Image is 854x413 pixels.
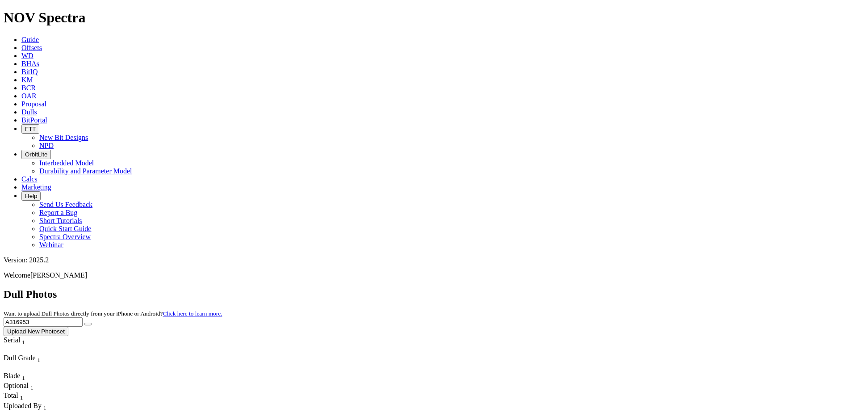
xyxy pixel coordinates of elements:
[4,9,850,26] h1: NOV Spectra
[4,336,20,344] span: Serial
[21,44,42,51] a: Offsets
[22,336,25,344] span: Sort None
[21,60,39,67] a: BHAs
[43,402,46,409] span: Sort None
[30,382,33,389] span: Sort None
[30,271,87,279] span: [PERSON_NAME]
[4,256,850,264] div: Version: 2025.2
[21,100,46,108] a: Proposal
[22,372,25,379] span: Sort None
[39,167,132,175] a: Durability and Parameter Model
[4,310,222,317] small: Want to upload Dull Photos directly from your iPhone or Android?
[39,134,88,141] a: New Bit Designs
[4,382,35,392] div: Optional Sort None
[25,126,36,132] span: FTT
[20,395,23,401] sub: 1
[4,392,35,401] div: Total Sort None
[4,271,850,279] p: Welcome
[163,310,222,317] a: Click here to learn more.
[25,151,47,158] span: OrbitLite
[21,183,51,191] a: Marketing
[4,317,83,327] input: Search Serial Number
[4,392,35,401] div: Sort None
[39,217,82,224] a: Short Tutorials
[21,191,41,201] button: Help
[22,339,25,346] sub: 1
[21,108,37,116] a: Dulls
[39,159,94,167] a: Interbedded Model
[21,92,37,100] a: OAR
[4,346,42,354] div: Column Menu
[4,402,42,409] span: Uploaded By
[39,225,91,232] a: Quick Start Guide
[4,354,66,372] div: Sort None
[38,357,41,363] sub: 1
[21,36,39,43] a: Guide
[4,372,35,382] div: Blade Sort None
[39,201,92,208] a: Send Us Feedback
[4,327,68,336] button: Upload New Photoset
[20,392,23,399] span: Sort None
[4,402,88,412] div: Uploaded By Sort None
[4,372,35,382] div: Sort None
[21,116,47,124] a: BitPortal
[21,150,51,159] button: OrbitLite
[4,382,29,389] span: Optional
[4,364,66,372] div: Column Menu
[21,52,33,59] a: WD
[39,233,91,240] a: Spectra Overview
[21,124,39,134] button: FTT
[21,175,38,183] a: Calcs
[4,354,36,362] span: Dull Grade
[43,405,46,411] sub: 1
[30,384,33,391] sub: 1
[4,372,20,379] span: Blade
[21,76,33,84] a: KM
[4,336,42,354] div: Sort None
[4,288,850,300] h2: Dull Photos
[21,68,38,76] a: BitIQ
[4,354,66,364] div: Dull Grade Sort None
[25,193,37,199] span: Help
[21,84,36,92] a: BCR
[22,375,25,381] sub: 1
[4,336,42,346] div: Serial Sort None
[39,241,63,249] a: Webinar
[4,392,18,399] span: Total
[39,209,77,216] a: Report a Bug
[38,354,41,362] span: Sort None
[4,382,35,392] div: Sort None
[39,142,54,149] a: NPD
